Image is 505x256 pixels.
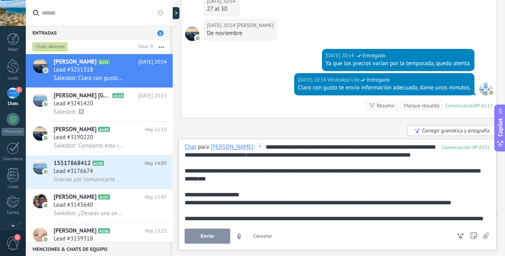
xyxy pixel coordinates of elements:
div: Entradas [26,25,170,40]
img: icon [43,237,48,242]
span: Cancelar [253,233,272,239]
div: 111 [442,144,490,151]
span: A106 [98,228,110,233]
img: com.amocrm.amocrmwa.svg [195,35,200,41]
span: Lead #3176674 [54,167,93,175]
span: [PERSON_NAME] [54,58,96,66]
span: Lead #3251318 [54,66,93,74]
div: Chats abiertos [33,42,68,52]
span: Salesbot: Claro con gusto te envío información adecuada, dame unos minutos. [54,74,123,82]
span: [PERSON_NAME] [54,193,96,201]
div: Marque resuelto [404,102,439,109]
button: Cancelar [250,229,276,244]
div: Ya que los precios varían por la temporada, quedo atenta. [326,60,471,68]
img: icon [43,169,48,175]
span: Salesbot: 🖼 [54,108,84,116]
div: [DATE] 20:54 [326,52,355,60]
a: avataricon[PERSON_NAME] [GEOGRAPHIC_DATA]A110[DATE] 20:15Lead #3241420Salesbot: 🖼 [26,88,173,121]
span: Lead #3143640 [54,201,93,209]
span: Hoy 13:47 [145,193,167,201]
span: WhatsApp Lite [328,76,359,84]
span: Lead #3139318 [54,235,93,243]
span: Lead #3190220 [54,134,93,142]
div: Conversación [445,102,475,109]
span: Entregado [367,76,389,84]
span: Lead #3241420 [54,100,93,108]
img: icon [43,68,48,73]
span: [PERSON_NAME] [GEOGRAPHIC_DATA] [54,92,111,100]
span: Hoy 16:10 [145,126,167,134]
div: Panel [2,47,25,52]
span: : [253,143,254,151]
div: Corregir gramática y ortografía [407,125,496,136]
div: 27 al 30 [207,5,237,13]
div: Correo [2,210,25,215]
div: Resumir [377,102,395,109]
div: [DATE] 20:54 [207,21,237,29]
div: Total: 9 [135,43,153,51]
span: Copilot [496,118,504,137]
button: Más [153,40,170,54]
span: Salesbot: Comparto esta información general de entrada, por favor déjame saber cómo más te puedo ... [54,142,123,149]
div: Chats [2,101,25,107]
div: WhatsApp [2,128,24,136]
span: Gracias por comunicarte con Soporte de WhatsApp. Por favor, cuéntanos más sobre tu experiencia co... [54,176,123,183]
div: Calendario [2,157,25,162]
div: De noviembre [207,29,274,37]
span: A110 [112,93,124,98]
span: Salesbot: ¿Deseas una cotización personalizada? Proporcióname tu nombre y con gusto te la envío. ... [54,209,123,217]
div: № A111 [475,102,493,109]
button: Enviar [185,229,230,244]
div: Claro con gusto te envío información adecuada, dame unos minutos. [298,84,471,92]
img: com.amocrm.amocrmwa.svg [488,90,494,95]
span: 1 [14,234,21,240]
span: Celina Villa [237,21,274,29]
div: Listas [2,184,25,190]
span: Enviar [200,233,214,239]
img: icon [43,203,48,208]
a: avataricon[PERSON_NAME]A107Hoy 13:47Lead #3143640Salesbot: ¿Deseas una cotización personalizada? ... [26,189,173,223]
span: Entregado [363,52,385,60]
span: [DATE] 20:15 [138,92,167,100]
span: 1 [16,87,22,93]
span: [DATE] 20:54 [138,58,167,66]
span: A109 [98,127,110,132]
span: WhatsApp Lite [478,81,493,95]
div: Mostrar [172,7,179,19]
a: avataricon[PERSON_NAME]A109Hoy 16:10Lead #3190220Salesbot: Comparto esta información general de e... [26,122,173,155]
span: A108 [93,161,104,166]
span: [PERSON_NAME] [54,227,96,235]
span: 15517868412 [54,159,91,167]
span: [PERSON_NAME] [54,126,96,134]
span: Celina Villa [185,27,199,41]
span: 1 [157,30,164,36]
span: A111 [98,59,110,64]
a: avataricon15517868412A108Hoy 14:09Lead #3176674Gracias por comunicarte con Soporte de WhatsApp. P... [26,155,173,189]
span: A107 [98,194,110,200]
img: icon [43,135,48,141]
span: para [198,143,209,151]
img: icon [43,101,48,107]
div: Leads [2,76,25,81]
a: avataricon[PERSON_NAME]A111[DATE] 20:54Lead #3251318Salesbot: Claro con gusto te envío informació... [26,54,173,87]
span: Hoy 13:23 [145,227,167,235]
div: Menciones & Chats de equipo [26,242,170,256]
div: Celina Villa [210,143,253,150]
div: [DATE] 20:54 [298,76,328,84]
span: Hoy 14:09 [145,159,167,167]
